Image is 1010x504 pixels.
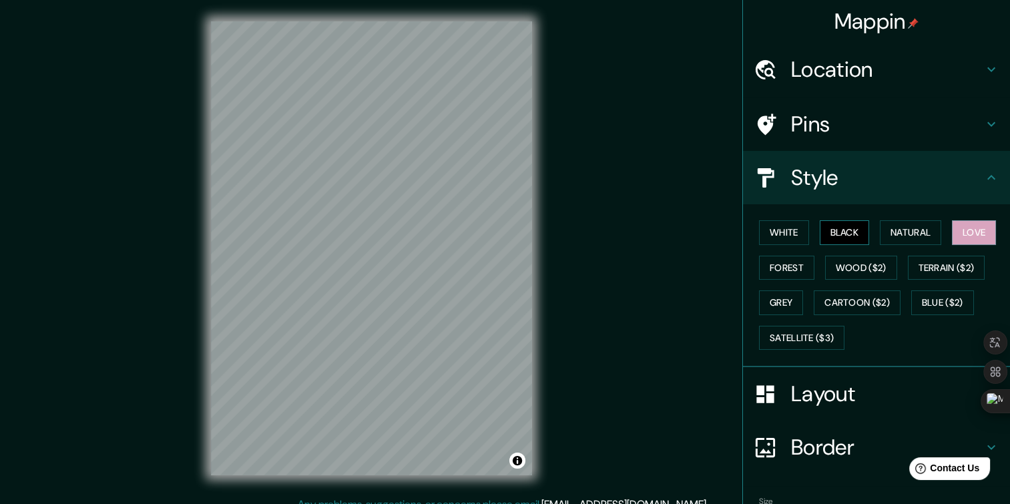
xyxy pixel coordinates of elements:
div: Layout [743,367,1010,421]
button: Love [952,220,996,245]
h4: Layout [791,381,983,407]
h4: Style [791,164,983,191]
iframe: Help widget launcher [891,452,995,489]
h4: Location [791,56,983,83]
button: Terrain ($2) [908,256,985,280]
h4: Mappin [834,8,919,35]
button: Black [820,220,870,245]
button: Cartoon ($2) [814,290,901,315]
div: Location [743,43,1010,96]
div: Pins [743,97,1010,151]
canvas: Map [211,21,532,475]
button: Blue ($2) [911,290,974,315]
h4: Border [791,434,983,461]
button: Toggle attribution [509,453,525,469]
button: White [759,220,809,245]
img: pin-icon.png [908,18,919,29]
button: Wood ($2) [825,256,897,280]
h4: Pins [791,111,983,138]
div: Style [743,151,1010,204]
button: Forest [759,256,814,280]
button: Grey [759,290,803,315]
div: Border [743,421,1010,474]
button: Satellite ($3) [759,326,844,350]
button: Natural [880,220,941,245]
